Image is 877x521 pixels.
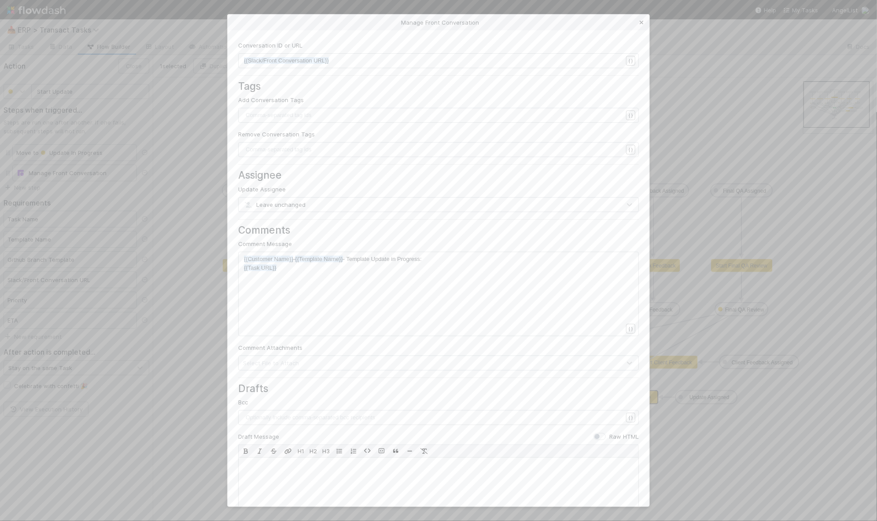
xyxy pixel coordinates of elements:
button: Strikethrough [267,445,281,457]
label: Remove Conversation Tags [238,130,315,139]
span: {{Slack/Front Conversation URL}} [244,57,329,64]
button: Ordered List [346,445,361,457]
button: { } [626,145,635,154]
button: { } [626,56,635,66]
div: Select File to Attach [243,359,299,367]
label: Comment Message [238,239,292,248]
button: Code [361,445,375,457]
button: { } [626,413,635,422]
div: Manage Front Conversation [228,15,649,30]
label: Update Assignee [238,185,286,194]
button: Edit Link [281,445,295,457]
label: Draft Message [238,432,279,441]
button: Bullet List [332,445,346,457]
span: {{Template Name}} [295,256,343,262]
button: Blockquote [389,445,403,457]
span: {{Customer Name}} [244,256,293,262]
h3: Tags [238,80,639,92]
button: Italic [253,445,267,457]
h3: Assignee [238,169,639,181]
button: Code Block [375,445,389,457]
span: - - Template Update in Progress: [244,256,422,262]
span: {{Task URL}} [244,264,276,271]
label: Raw HTML [609,432,639,441]
button: Horizontal Rule [403,445,417,457]
h3: Comments [238,224,639,236]
button: Bold [239,445,253,457]
button: { } [626,110,635,120]
label: Comment Attachments [238,343,302,352]
label: Bcc [238,398,248,407]
button: H3 [320,445,332,457]
button: { } [626,324,635,334]
h3: Drafts [238,382,639,394]
button: Remove Format [417,445,431,457]
button: H2 [307,445,320,457]
span: Leave unchanged [243,201,306,208]
label: Add Conversation Tags [238,95,304,104]
button: H1 [295,445,307,457]
label: Conversation ID or URL [238,41,302,50]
